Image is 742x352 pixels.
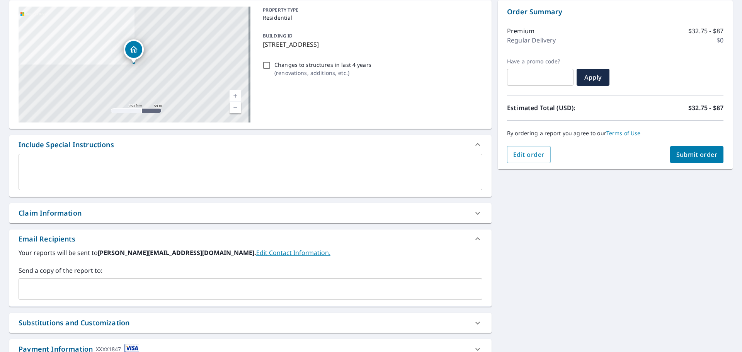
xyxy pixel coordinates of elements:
div: Claim Information [9,203,492,223]
p: PROPERTY TYPE [263,7,479,14]
span: Edit order [513,150,545,159]
p: [STREET_ADDRESS] [263,40,479,49]
button: Apply [577,69,609,86]
span: Apply [583,73,603,82]
a: Current Level 17, Zoom In [230,90,241,102]
div: Include Special Instructions [19,139,114,150]
label: Send a copy of the report to: [19,266,482,275]
p: Residential [263,14,479,22]
div: Email Recipients [19,234,75,244]
div: Email Recipients [9,230,492,248]
button: Edit order [507,146,551,163]
div: Claim Information [19,208,82,218]
p: Changes to structures in last 4 years [274,61,371,69]
span: Submit order [676,150,718,159]
p: BUILDING ID [263,32,293,39]
a: Current Level 17, Zoom Out [230,102,241,113]
label: Your reports will be sent to [19,248,482,257]
label: Have a promo code? [507,58,574,65]
p: $0 [716,36,723,45]
a: Terms of Use [606,129,641,137]
a: EditContactInfo [256,248,330,257]
div: Substitutions and Customization [9,313,492,333]
p: Regular Delivery [507,36,556,45]
button: Submit order [670,146,724,163]
p: Premium [507,26,534,36]
div: Substitutions and Customization [19,318,129,328]
p: $32.75 - $87 [688,26,723,36]
b: [PERSON_NAME][EMAIL_ADDRESS][DOMAIN_NAME]. [98,248,256,257]
p: ( renovations, additions, etc. ) [274,69,371,77]
p: $32.75 - $87 [688,103,723,112]
div: Dropped pin, building 1, Residential property, 2815 E Saguaro Dr Prescott, AZ 86303 [124,39,144,63]
p: Order Summary [507,7,723,17]
div: Include Special Instructions [9,135,492,154]
p: By ordering a report you agree to our [507,130,723,137]
p: Estimated Total (USD): [507,103,615,112]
